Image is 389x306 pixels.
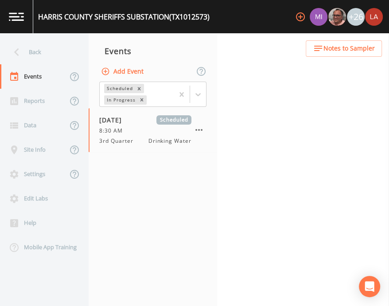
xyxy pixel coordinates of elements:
[310,8,327,26] img: a1ea4ff7c53760f38bef77ef7c6649bf
[309,8,328,26] div: Miriaha Caddie
[99,127,128,135] span: 8:30 AM
[134,84,144,93] div: Remove Scheduled
[104,95,137,105] div: In Progress
[99,63,147,80] button: Add Event
[328,8,346,26] div: Mike Franklin
[104,84,134,93] div: Scheduled
[365,8,383,26] img: cf6e799eed601856facf0d2563d1856d
[137,95,147,105] div: Remove In Progress
[89,108,217,153] a: [DATE]Scheduled8:30 AM3rd QuarterDrinking Water
[38,12,210,22] div: HARRIS COUNTY SHERIFFS SUBSTATION (TX1012573)
[328,8,346,26] img: e2d790fa78825a4bb76dcb6ab311d44c
[9,12,24,21] img: logo
[89,40,217,62] div: Events
[323,43,375,54] span: Notes to Sampler
[347,8,365,26] div: +26
[306,40,382,57] button: Notes to Sampler
[156,115,191,125] span: Scheduled
[99,115,128,125] span: [DATE]
[148,137,191,145] span: Drinking Water
[359,276,380,297] div: Open Intercom Messenger
[99,137,139,145] span: 3rd Quarter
